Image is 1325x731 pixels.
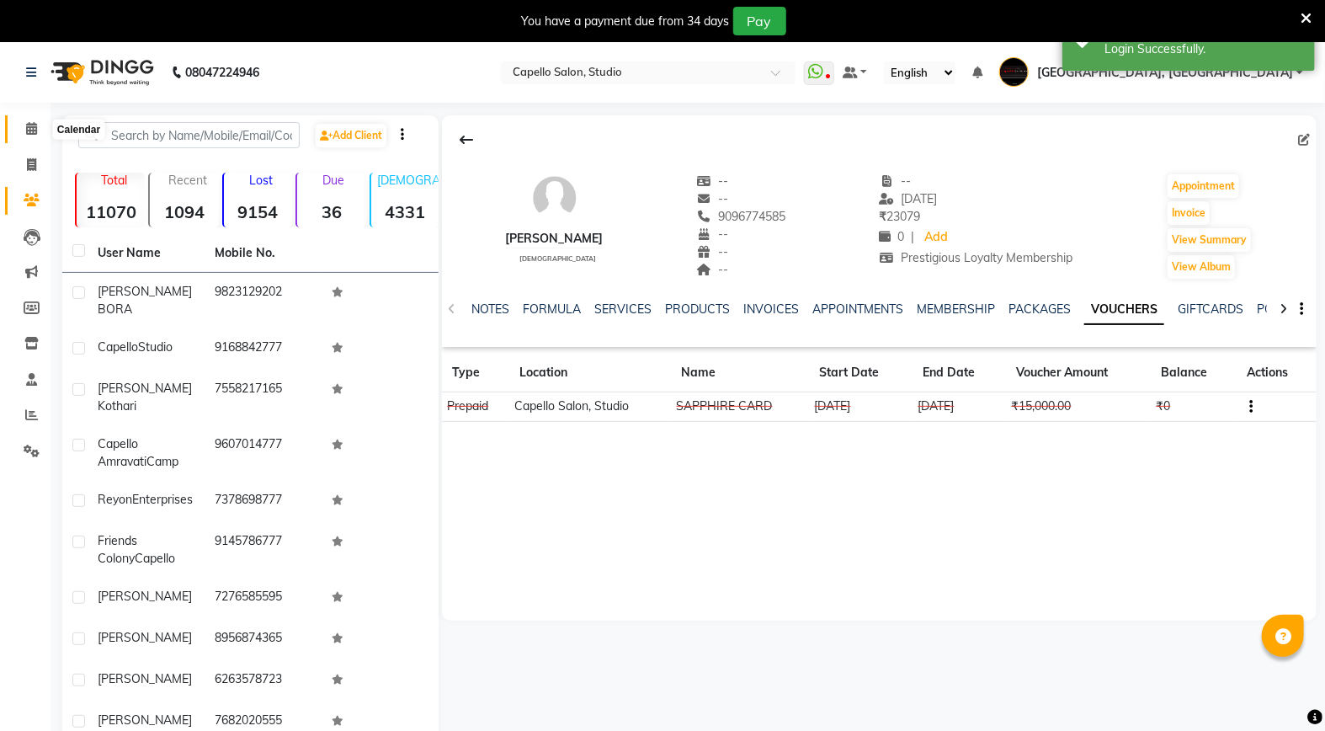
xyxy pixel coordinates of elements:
[205,522,322,578] td: 9145786777
[205,234,322,273] th: Mobile No.
[519,254,596,263] span: [DEMOGRAPHIC_DATA]
[697,227,729,242] span: --
[697,191,729,206] span: --
[371,201,439,222] strong: 4331
[523,301,581,317] a: FORMULA
[1168,228,1251,252] button: View Summary
[185,49,259,96] b: 08047224946
[1168,201,1210,225] button: Invoice
[1168,255,1235,279] button: View Album
[471,301,509,317] a: NOTES
[53,120,104,140] div: Calendar
[529,173,580,223] img: avatar
[594,301,652,317] a: SERVICES
[449,124,484,156] div: Back to Client
[743,301,799,317] a: INVOICES
[98,339,138,355] span: Capello
[442,392,509,422] td: Prepaid
[98,712,192,728] span: [PERSON_NAME]
[671,354,809,392] th: Name
[809,354,913,392] th: Start Date
[98,436,146,469] span: Capello Amravati
[697,173,729,189] span: --
[205,578,322,619] td: 7276585595
[157,173,218,188] p: Recent
[98,533,137,566] span: Friends Colony
[98,671,192,686] span: [PERSON_NAME]
[316,124,386,147] a: Add Client
[205,328,322,370] td: 9168842777
[665,301,730,317] a: PRODUCTS
[522,13,730,30] div: You have a payment due from 34 days
[442,354,509,392] th: Type
[205,425,322,481] td: 9607014777
[880,250,1073,265] span: Prestigious Loyalty Membership
[132,492,193,507] span: Enterprises
[135,551,175,566] span: Capello
[1178,301,1243,317] a: GIFTCARDS
[671,392,809,422] td: SAPPHIRE CARD
[733,7,786,35] button: Pay
[697,244,729,259] span: --
[697,262,729,277] span: --
[880,191,938,206] span: [DATE]
[77,201,145,222] strong: 11070
[913,392,1006,422] td: [DATE]
[205,619,322,660] td: 8956874365
[301,173,365,188] p: Due
[224,201,292,222] strong: 9154
[1151,354,1237,392] th: Balance
[880,229,905,244] span: 0
[880,209,921,224] span: 23079
[880,209,887,224] span: ₹
[150,201,218,222] strong: 1094
[205,273,322,328] td: 9823129202
[1084,295,1164,325] a: VOUCHERS
[98,492,132,507] span: Reyon
[1008,301,1071,317] a: PACKAGES
[78,122,300,148] input: Search by Name/Mobile/Email/Code
[880,173,912,189] span: --
[98,630,192,645] span: [PERSON_NAME]
[917,301,995,317] a: MEMBERSHIP
[912,228,915,246] span: |
[98,589,192,604] span: [PERSON_NAME]
[231,173,292,188] p: Lost
[809,392,913,422] td: [DATE]
[88,234,205,273] th: User Name
[999,57,1029,87] img: Capello Studio, Shivaji Nagar
[1006,392,1151,422] td: ₹15,000.00
[1237,354,1317,392] th: Actions
[922,226,951,249] a: Add
[205,481,322,522] td: 7378698777
[1151,392,1237,422] td: ₹0
[98,381,192,396] span: [PERSON_NAME]
[43,49,158,96] img: logo
[506,230,604,248] div: [PERSON_NAME]
[83,173,145,188] p: Total
[98,284,192,299] span: [PERSON_NAME]
[1037,64,1293,82] span: [GEOGRAPHIC_DATA], [GEOGRAPHIC_DATA]
[98,398,136,414] span: Kothari
[913,354,1006,392] th: End Date
[1006,354,1151,392] th: Voucher Amount
[205,370,322,425] td: 7558217165
[509,392,671,422] td: Capello Salon, Studio
[697,209,786,224] span: 9096774585
[1168,174,1239,198] button: Appointment
[812,301,903,317] a: APPOINTMENTS
[378,173,439,188] p: [DEMOGRAPHIC_DATA]
[98,301,132,317] span: BORA
[1257,301,1300,317] a: POINTS
[1104,40,1302,58] div: Login Successfully.
[138,339,173,355] span: Studio
[297,201,365,222] strong: 36
[146,454,178,469] span: Camp
[509,354,671,392] th: Location
[205,660,322,702] td: 6263578723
